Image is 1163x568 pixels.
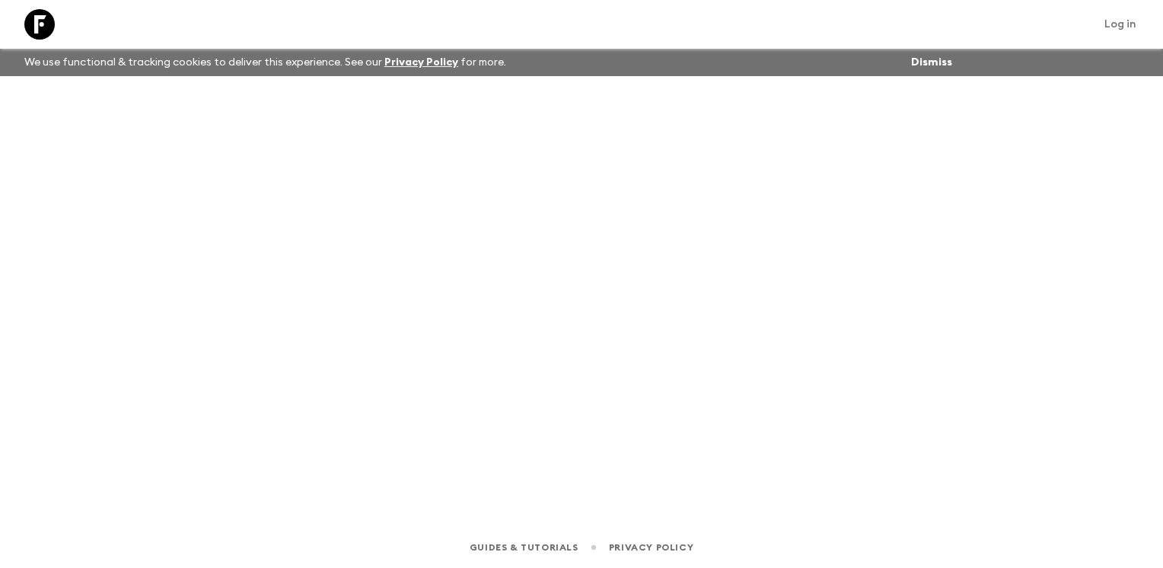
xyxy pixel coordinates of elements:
[1096,14,1145,35] a: Log in
[609,539,693,556] a: Privacy Policy
[470,539,578,556] a: Guides & Tutorials
[18,49,512,76] p: We use functional & tracking cookies to deliver this experience. See our for more.
[907,52,956,73] button: Dismiss
[384,57,458,68] a: Privacy Policy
